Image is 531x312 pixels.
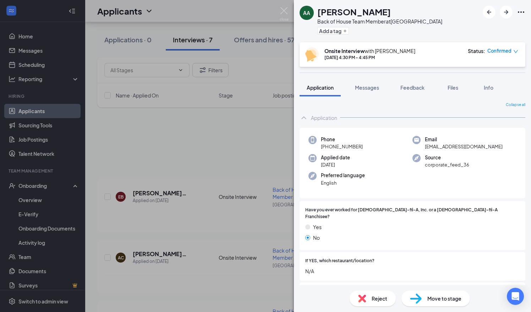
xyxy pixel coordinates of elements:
[483,6,496,18] button: ArrowLeftNew
[500,6,513,18] button: ArrowRight
[468,47,485,54] div: Status :
[372,295,387,302] span: Reject
[321,154,350,161] span: Applied date
[425,161,469,168] span: corporate_feed_36
[307,84,334,91] span: Application
[355,84,379,91] span: Messages
[321,143,363,150] span: [PHONE_NUMBER]
[317,18,442,25] div: Back of House Team Member at [GEOGRAPHIC_DATA]
[484,84,493,91] span: Info
[487,47,511,54] span: Confirmed
[321,161,350,168] span: [DATE]
[313,234,320,242] span: No
[324,48,365,54] b: Onsite Interview
[324,47,415,54] div: with [PERSON_NAME]
[321,179,365,186] span: English
[507,288,524,305] div: Open Intercom Messenger
[517,8,525,16] svg: Ellipses
[324,54,415,60] div: [DATE] 4:30 PM - 4:45 PM
[425,136,503,143] span: Email
[513,49,518,54] span: down
[313,223,322,231] span: Yes
[321,136,363,143] span: Phone
[305,267,520,275] span: N/A
[311,114,337,121] div: Application
[448,84,458,91] span: Files
[343,29,347,33] svg: Plus
[425,143,503,150] span: [EMAIL_ADDRESS][DOMAIN_NAME]
[305,258,374,264] span: If YES, which restaurant/location?
[321,172,365,179] span: Preferred language
[400,84,425,91] span: Feedback
[305,207,520,220] span: Have you ever worked for [DEMOGRAPHIC_DATA]-fil-A, Inc. or a [DEMOGRAPHIC_DATA]-fil-A Franchisee?
[502,8,510,16] svg: ArrowRight
[317,6,391,18] h1: [PERSON_NAME]
[425,154,469,161] span: Source
[427,295,461,302] span: Move to stage
[300,113,308,122] svg: ChevronUp
[506,102,525,108] span: Collapse all
[303,9,310,16] div: AA
[485,8,493,16] svg: ArrowLeftNew
[317,27,349,35] button: PlusAdd a tag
